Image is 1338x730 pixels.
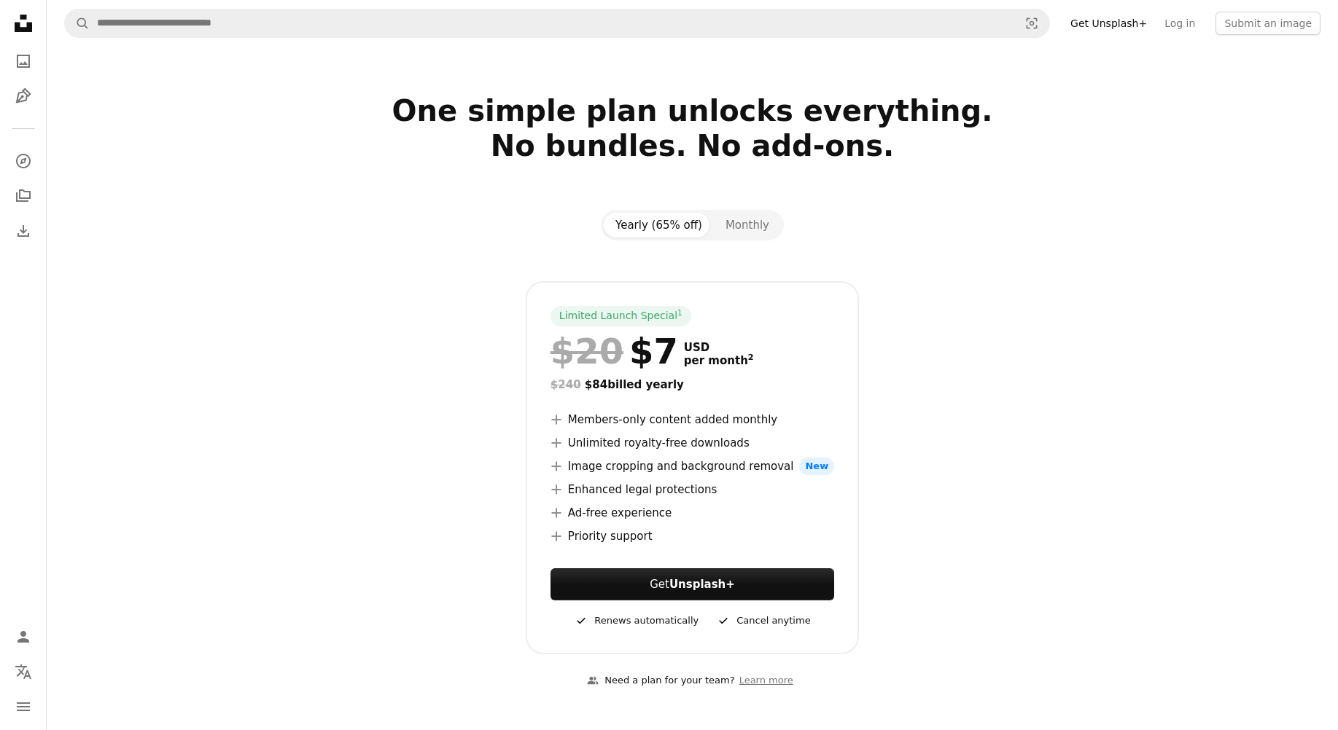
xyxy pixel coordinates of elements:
[677,308,682,317] sup: 1
[674,309,685,323] a: 1
[9,622,38,651] a: Log in / Sign up
[551,458,834,475] li: Image cropping and background removal
[551,332,623,370] span: $20
[684,354,754,367] span: per month
[587,673,734,688] div: Need a plan for your team?
[9,47,38,76] a: Photos
[551,504,834,522] li: Ad-free experience
[9,146,38,176] a: Explore
[735,669,798,693] a: Learn more
[9,181,38,211] a: Collections
[745,354,757,367] a: 2
[220,93,1165,198] h2: One simple plan unlocks everything. No bundles. No add-ons.
[1062,12,1156,35] a: Get Unsplash+
[551,378,581,391] span: $240
[551,434,834,452] li: Unlimited royalty-free downloads
[551,568,834,600] button: GetUnsplash+
[551,527,834,545] li: Priority support
[9,692,38,721] button: Menu
[714,213,781,238] button: Monthly
[684,341,754,354] span: USD
[65,9,90,37] button: Search Unsplash
[551,332,678,370] div: $7
[551,376,834,393] div: $84 billed yearly
[799,458,834,475] span: New
[604,213,714,238] button: Yearly (65% off)
[551,411,834,428] li: Members-only content added monthly
[551,306,691,326] div: Limited Launch Special
[1156,12,1204,35] a: Log in
[9,216,38,246] a: Download History
[551,481,834,498] li: Enhanced legal protections
[9,657,38,686] button: Language
[9,9,38,41] a: Home — Unsplash
[64,9,1050,38] form: Find visuals sitewide
[669,578,735,591] strong: Unsplash+
[574,612,699,629] div: Renews automatically
[1216,12,1321,35] button: Submit an image
[1014,9,1049,37] button: Visual search
[748,353,754,362] sup: 2
[716,612,810,629] div: Cancel anytime
[9,82,38,111] a: Illustrations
